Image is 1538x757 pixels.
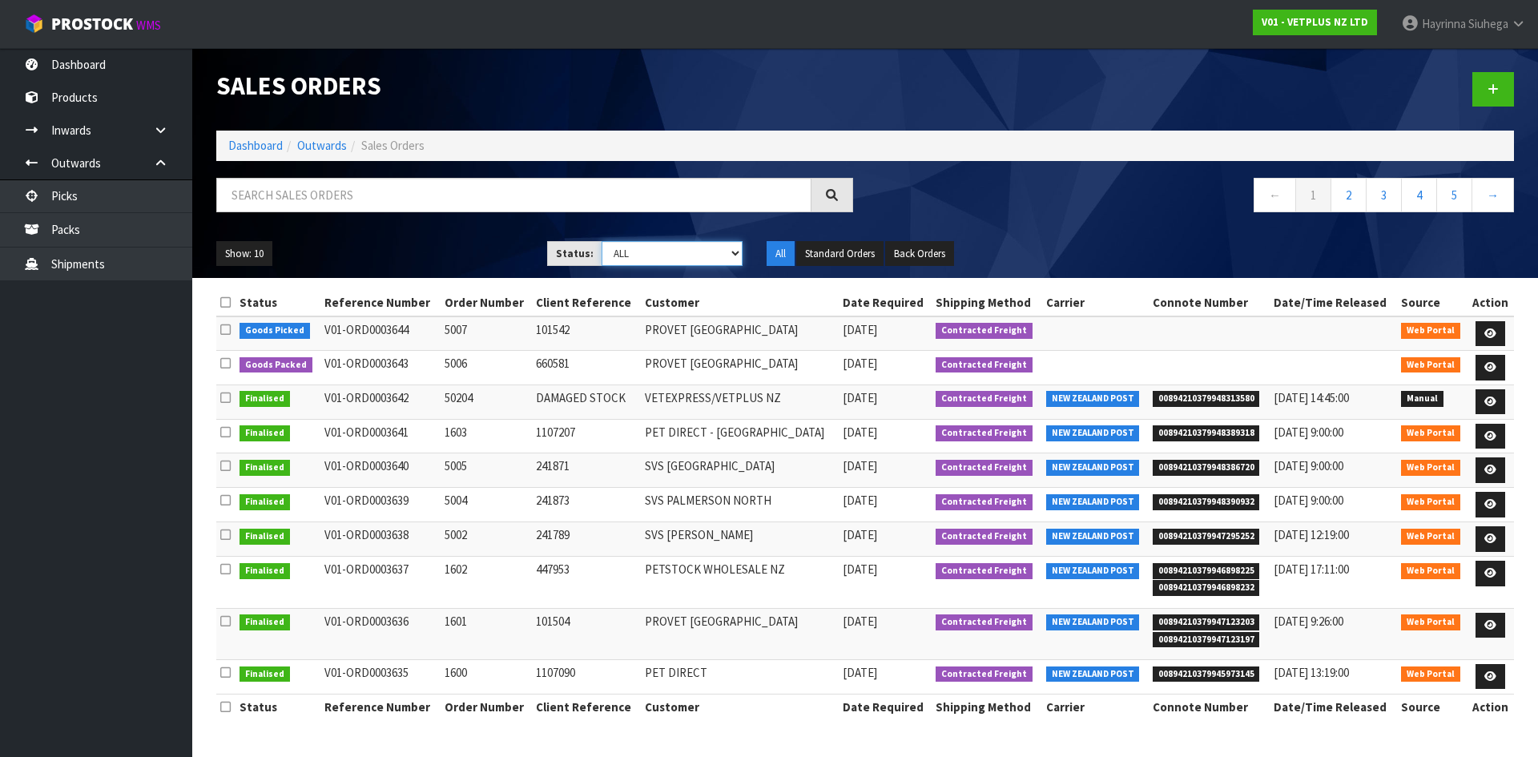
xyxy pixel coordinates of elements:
[1046,529,1140,545] span: NEW ZEALAND POST
[843,493,877,508] span: [DATE]
[1046,460,1140,476] span: NEW ZEALAND POST
[936,425,1033,441] span: Contracted Freight
[556,247,594,260] strong: Status:
[932,694,1041,719] th: Shipping Method
[320,659,441,694] td: V01-ORD0003635
[1295,178,1331,212] a: 1
[1274,390,1349,405] span: [DATE] 14:45:00
[641,351,838,385] td: PROVET [GEOGRAPHIC_DATA]
[240,323,310,339] span: Goods Picked
[1397,290,1468,316] th: Source
[936,323,1033,339] span: Contracted Freight
[320,608,441,659] td: V01-ORD0003636
[1153,632,1260,648] span: 00894210379947123197
[320,316,441,351] td: V01-ORD0003644
[641,659,838,694] td: PET DIRECT
[641,453,838,488] td: SVS [GEOGRAPHIC_DATA]
[240,357,312,373] span: Goods Packed
[767,241,795,267] button: All
[228,138,283,153] a: Dashboard
[297,138,347,153] a: Outwards
[1153,529,1260,545] span: 00894210379947295252
[532,316,641,351] td: 101542
[641,419,838,453] td: PET DIRECT - [GEOGRAPHIC_DATA]
[1401,323,1460,339] span: Web Portal
[216,72,853,99] h1: Sales Orders
[641,608,838,659] td: PROVET [GEOGRAPHIC_DATA]
[641,290,838,316] th: Customer
[1046,391,1140,407] span: NEW ZEALAND POST
[1436,178,1472,212] a: 5
[441,385,533,419] td: 50204
[1046,563,1140,579] span: NEW ZEALAND POST
[1042,694,1149,719] th: Carrier
[532,419,641,453] td: 1107207
[532,351,641,385] td: 660581
[1153,425,1260,441] span: 00894210379948389318
[1401,391,1443,407] span: Manual
[936,357,1033,373] span: Contracted Freight
[441,316,533,351] td: 5007
[1468,16,1508,31] span: Siuhega
[1274,614,1343,629] span: [DATE] 9:26:00
[1254,178,1296,212] a: ←
[1270,290,1397,316] th: Date/Time Released
[136,18,161,33] small: WMS
[320,557,441,608] td: V01-ORD0003637
[877,178,1514,217] nav: Page navigation
[236,290,320,316] th: Status
[240,614,290,630] span: Finalised
[1422,16,1466,31] span: Hayrinna
[1153,460,1260,476] span: 00894210379948386720
[240,529,290,545] span: Finalised
[441,659,533,694] td: 1600
[1149,694,1270,719] th: Connote Number
[1046,614,1140,630] span: NEW ZEALAND POST
[641,316,838,351] td: PROVET [GEOGRAPHIC_DATA]
[1274,527,1349,542] span: [DATE] 12:19:00
[641,522,838,557] td: SVS [PERSON_NAME]
[843,458,877,473] span: [DATE]
[936,666,1033,683] span: Contracted Freight
[1401,425,1460,441] span: Web Portal
[885,241,954,267] button: Back Orders
[1468,694,1514,719] th: Action
[1046,425,1140,441] span: NEW ZEALAND POST
[441,694,533,719] th: Order Number
[1366,178,1402,212] a: 3
[320,522,441,557] td: V01-ORD0003638
[320,385,441,419] td: V01-ORD0003642
[1468,290,1514,316] th: Action
[1401,460,1460,476] span: Web Portal
[1401,529,1460,545] span: Web Portal
[320,488,441,522] td: V01-ORD0003639
[361,138,425,153] span: Sales Orders
[1274,458,1343,473] span: [DATE] 9:00:00
[320,419,441,453] td: V01-ORD0003641
[240,666,290,683] span: Finalised
[1401,178,1437,212] a: 4
[532,694,641,719] th: Client Reference
[1401,494,1460,510] span: Web Portal
[240,494,290,510] span: Finalised
[236,694,320,719] th: Status
[320,694,441,719] th: Reference Number
[1253,10,1377,35] a: V01 - VETPLUS NZ LTD
[641,557,838,608] td: PETSTOCK WHOLESALE NZ
[441,419,533,453] td: 1603
[1401,614,1460,630] span: Web Portal
[441,290,533,316] th: Order Number
[1153,391,1260,407] span: 00894210379948313580
[1401,666,1460,683] span: Web Portal
[641,694,838,719] th: Customer
[1472,178,1514,212] a: →
[1153,580,1260,596] span: 00894210379946898232
[51,14,133,34] span: ProStock
[843,425,877,440] span: [DATE]
[320,453,441,488] td: V01-ORD0003640
[1397,694,1468,719] th: Source
[1401,357,1460,373] span: Web Portal
[532,522,641,557] td: 241789
[1262,15,1368,29] strong: V01 - VETPLUS NZ LTD
[641,488,838,522] td: SVS PALMERSON NORTH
